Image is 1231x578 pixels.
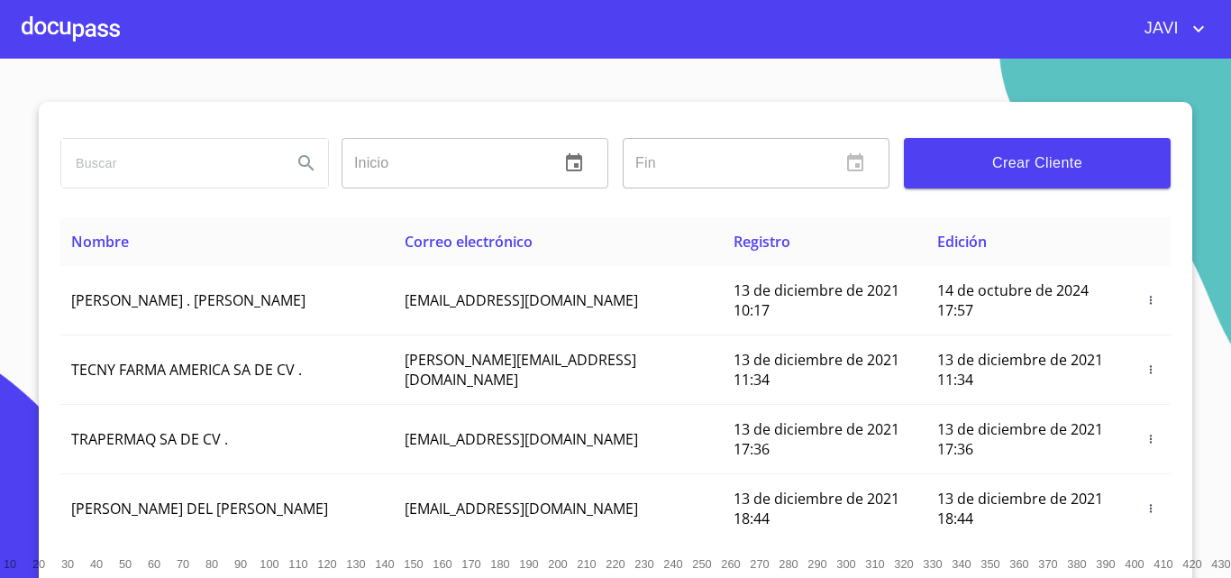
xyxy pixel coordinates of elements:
span: [PERSON_NAME][EMAIL_ADDRESS][DOMAIN_NAME] [405,350,636,390]
span: Nombre [71,232,129,252]
button: account of current user [1131,14,1209,43]
span: 290 [807,557,826,571]
span: 170 [461,557,480,571]
span: 70 [177,557,189,571]
span: 13 de diciembre de 2021 17:36 [734,419,899,459]
span: 230 [634,557,653,571]
span: 90 [234,557,247,571]
span: 13 de diciembre de 2021 10:17 [734,280,899,320]
span: 300 [836,557,855,571]
span: 380 [1067,557,1086,571]
span: 360 [1009,557,1028,571]
span: 160 [433,557,451,571]
span: TECNY FARMA AMERICA SA DE CV . [71,360,302,380]
span: 400 [1125,557,1144,571]
span: Registro [734,232,790,252]
span: 390 [1096,557,1115,571]
button: Crear Cliente [904,138,1171,188]
input: search [61,139,278,188]
span: 200 [548,557,567,571]
span: 270 [750,557,769,571]
span: 13 de diciembre de 2021 11:34 [937,350,1103,390]
span: Correo electrónico [405,232,533,252]
span: 13 de diciembre de 2021 17:36 [937,419,1103,459]
span: 13 de diciembre de 2021 11:34 [734,350,899,390]
span: 130 [346,557,365,571]
span: 13 de diciembre de 2021 18:44 [734,489,899,528]
span: 30 [61,557,74,571]
button: Search [285,142,328,185]
span: 190 [519,557,538,571]
span: 240 [663,557,682,571]
span: Edición [937,232,987,252]
span: Crear Cliente [918,151,1156,176]
span: 340 [952,557,971,571]
span: 80 [205,557,218,571]
span: 220 [606,557,625,571]
span: 100 [260,557,278,571]
span: 10 [4,557,16,571]
span: 430 [1211,557,1230,571]
span: 420 [1182,557,1201,571]
span: 410 [1153,557,1172,571]
span: 330 [923,557,942,571]
span: 260 [721,557,740,571]
span: [EMAIL_ADDRESS][DOMAIN_NAME] [405,429,638,449]
span: 180 [490,557,509,571]
span: [PERSON_NAME] DEL [PERSON_NAME] [71,499,328,518]
span: 320 [894,557,913,571]
span: 20 [32,557,45,571]
span: 110 [288,557,307,571]
span: TRAPERMAQ SA DE CV . [71,429,228,449]
span: 250 [692,557,711,571]
span: 350 [980,557,999,571]
span: 140 [375,557,394,571]
span: [PERSON_NAME] . [PERSON_NAME] [71,290,305,310]
span: JAVI [1131,14,1188,43]
span: 310 [865,557,884,571]
span: 60 [148,557,160,571]
span: 120 [317,557,336,571]
span: [EMAIL_ADDRESS][DOMAIN_NAME] [405,499,638,518]
span: [EMAIL_ADDRESS][DOMAIN_NAME] [405,290,638,310]
span: 50 [119,557,132,571]
span: 150 [404,557,423,571]
span: 280 [779,557,798,571]
span: 40 [90,557,103,571]
span: 370 [1038,557,1057,571]
span: 14 de octubre de 2024 17:57 [937,280,1089,320]
span: 210 [577,557,596,571]
span: 13 de diciembre de 2021 18:44 [937,489,1103,528]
